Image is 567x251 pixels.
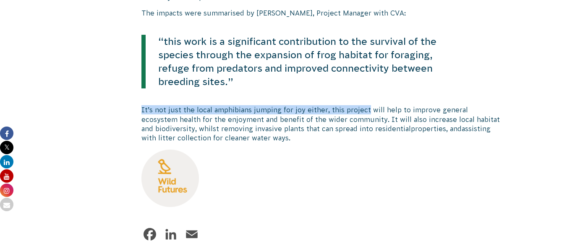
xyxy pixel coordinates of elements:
[411,125,443,132] span: propertie
[158,36,436,88] span: “this work is a significant contribution to the survival of the species through the expansion of ...
[141,226,158,243] a: Facebook
[141,106,500,132] span: It’s not just the local amphibians jumping for joy either, this project will help to improve gene...
[443,125,462,132] span: s, and
[141,150,199,207] img: Wild Futures
[141,9,406,17] span: The impacts were summarised by [PERSON_NAME], Project Manager with CVA:
[162,226,179,243] a: LinkedIn
[183,226,200,243] a: Email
